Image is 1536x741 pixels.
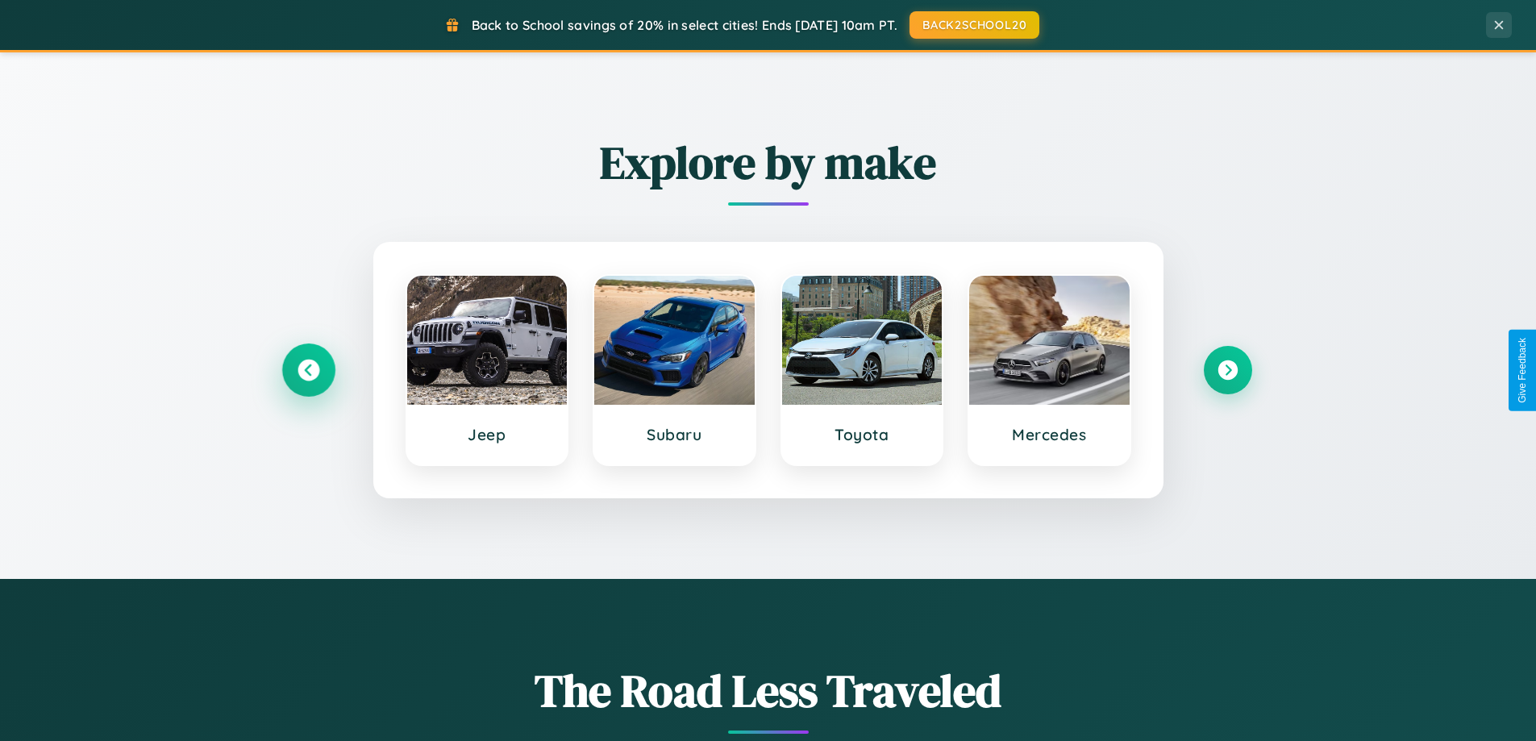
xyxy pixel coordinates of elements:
[798,425,926,444] h3: Toyota
[472,17,897,33] span: Back to School savings of 20% in select cities! Ends [DATE] 10am PT.
[285,660,1252,722] h1: The Road Less Traveled
[285,131,1252,194] h2: Explore by make
[610,425,739,444] h3: Subaru
[910,11,1039,39] button: BACK2SCHOOL20
[1517,338,1528,403] div: Give Feedback
[985,425,1113,444] h3: Mercedes
[423,425,552,444] h3: Jeep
